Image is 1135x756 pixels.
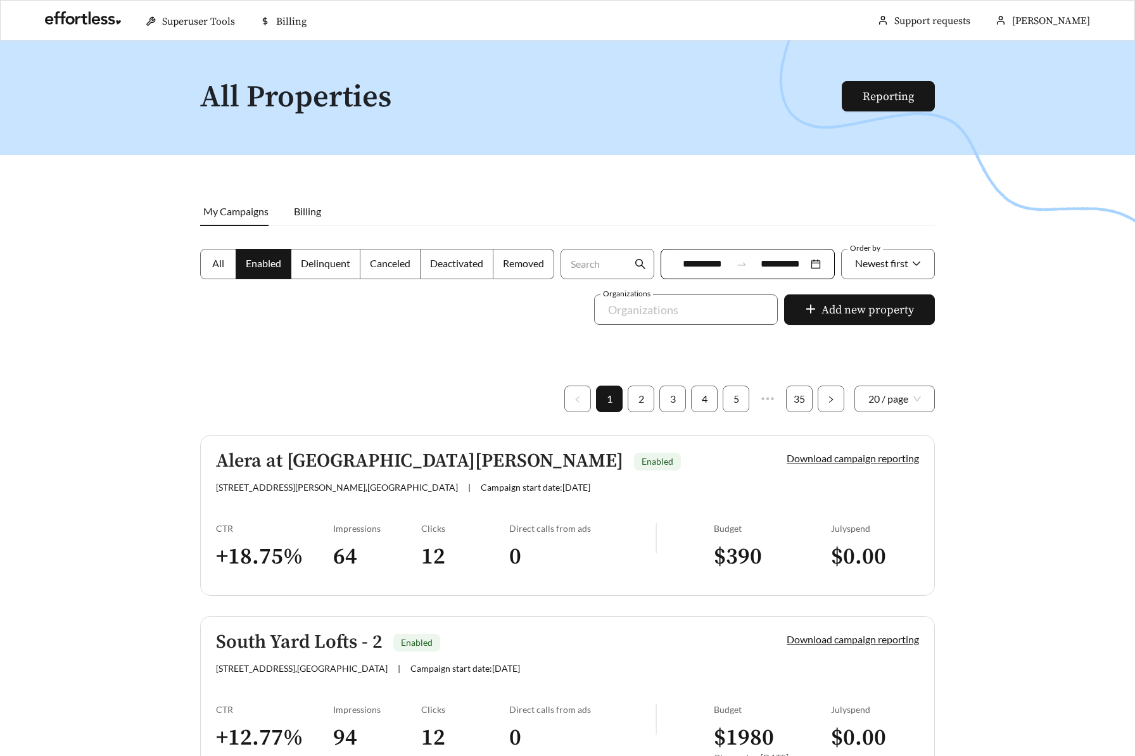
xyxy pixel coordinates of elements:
span: | [398,663,400,674]
span: | [468,482,471,493]
span: 20 / page [868,386,921,412]
span: swap-right [736,258,747,270]
div: CTR [216,523,333,534]
button: Reporting [842,81,935,111]
span: [PERSON_NAME] [1012,15,1090,27]
span: [STREET_ADDRESS] , [GEOGRAPHIC_DATA] [216,663,388,674]
span: Campaign start date: [DATE] [410,663,520,674]
a: 2 [628,386,654,412]
div: CTR [216,704,333,715]
li: 35 [786,386,813,412]
div: Budget [714,704,831,715]
h3: $ 1980 [714,724,831,752]
h3: $ 0.00 [831,543,919,571]
div: Impressions [333,523,421,534]
span: right [827,396,835,403]
a: Alera at [GEOGRAPHIC_DATA][PERSON_NAME]Enabled[STREET_ADDRESS][PERSON_NAME],[GEOGRAPHIC_DATA]|Cam... [200,435,935,596]
span: Canceled [370,257,410,269]
span: left [574,396,581,403]
h3: 0 [509,543,656,571]
h5: Alera at [GEOGRAPHIC_DATA][PERSON_NAME] [216,451,623,472]
span: Campaign start date: [DATE] [481,482,590,493]
div: July spend [831,523,919,534]
div: Page Size [854,386,935,412]
span: to [736,258,747,270]
span: [STREET_ADDRESS][PERSON_NAME] , [GEOGRAPHIC_DATA] [216,482,458,493]
span: Newest first [855,257,908,269]
div: Impressions [333,704,421,715]
span: My Campaigns [203,205,269,217]
span: Enabled [642,456,673,467]
li: Next Page [818,386,844,412]
a: 5 [723,386,749,412]
div: Direct calls from ads [509,523,656,534]
li: 5 [723,386,749,412]
span: Add new property [821,301,914,318]
h3: 94 [333,724,421,752]
h5: South Yard Lofts - 2 [216,632,383,653]
span: Delinquent [301,257,350,269]
span: Removed [503,257,544,269]
span: Deactivated [430,257,483,269]
a: Reporting [863,89,914,104]
div: Clicks [421,704,509,715]
div: July spend [831,704,919,715]
span: search [635,258,646,270]
h3: 12 [421,724,509,752]
h3: 0 [509,724,656,752]
span: Billing [276,15,307,28]
h3: 12 [421,543,509,571]
button: left [564,386,591,412]
span: plus [805,303,816,317]
h3: $ 0.00 [831,724,919,752]
span: All [212,257,224,269]
h3: $ 390 [714,543,831,571]
h3: 64 [333,543,421,571]
span: Superuser Tools [162,15,235,28]
img: line [656,523,657,553]
a: Download campaign reporting [787,633,919,645]
a: Download campaign reporting [787,452,919,464]
span: Billing [294,205,321,217]
li: Previous Page [564,386,591,412]
h3: + 12.77 % [216,724,333,752]
li: Next 5 Pages [754,386,781,412]
div: Direct calls from ads [509,704,656,715]
div: Clicks [421,523,509,534]
img: line [656,704,657,734]
a: 1 [597,386,622,412]
li: 1 [596,386,623,412]
a: 3 [660,386,685,412]
div: Budget [714,523,831,534]
a: 35 [787,386,812,412]
span: ••• [754,386,781,412]
a: 4 [692,386,717,412]
h1: All Properties [200,81,843,115]
a: Support requests [894,15,970,27]
button: plusAdd new property [784,294,935,325]
span: Enabled [246,257,281,269]
h3: + 18.75 % [216,543,333,571]
span: Enabled [401,637,433,648]
button: right [818,386,844,412]
li: 4 [691,386,718,412]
